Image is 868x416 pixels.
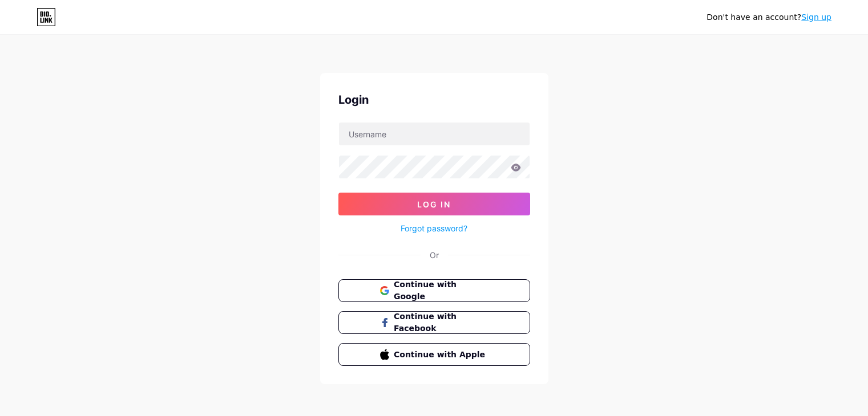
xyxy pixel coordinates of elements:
[338,279,530,302] button: Continue with Google
[394,311,488,335] span: Continue with Facebook
[339,123,530,145] input: Username
[394,349,488,361] span: Continue with Apple
[338,343,530,366] button: Continue with Apple
[401,222,467,234] a: Forgot password?
[801,13,831,22] a: Sign up
[338,311,530,334] button: Continue with Facebook
[706,11,831,23] div: Don't have an account?
[338,91,530,108] div: Login
[430,249,439,261] div: Or
[394,279,488,303] span: Continue with Google
[417,199,451,209] span: Log In
[338,193,530,215] button: Log In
